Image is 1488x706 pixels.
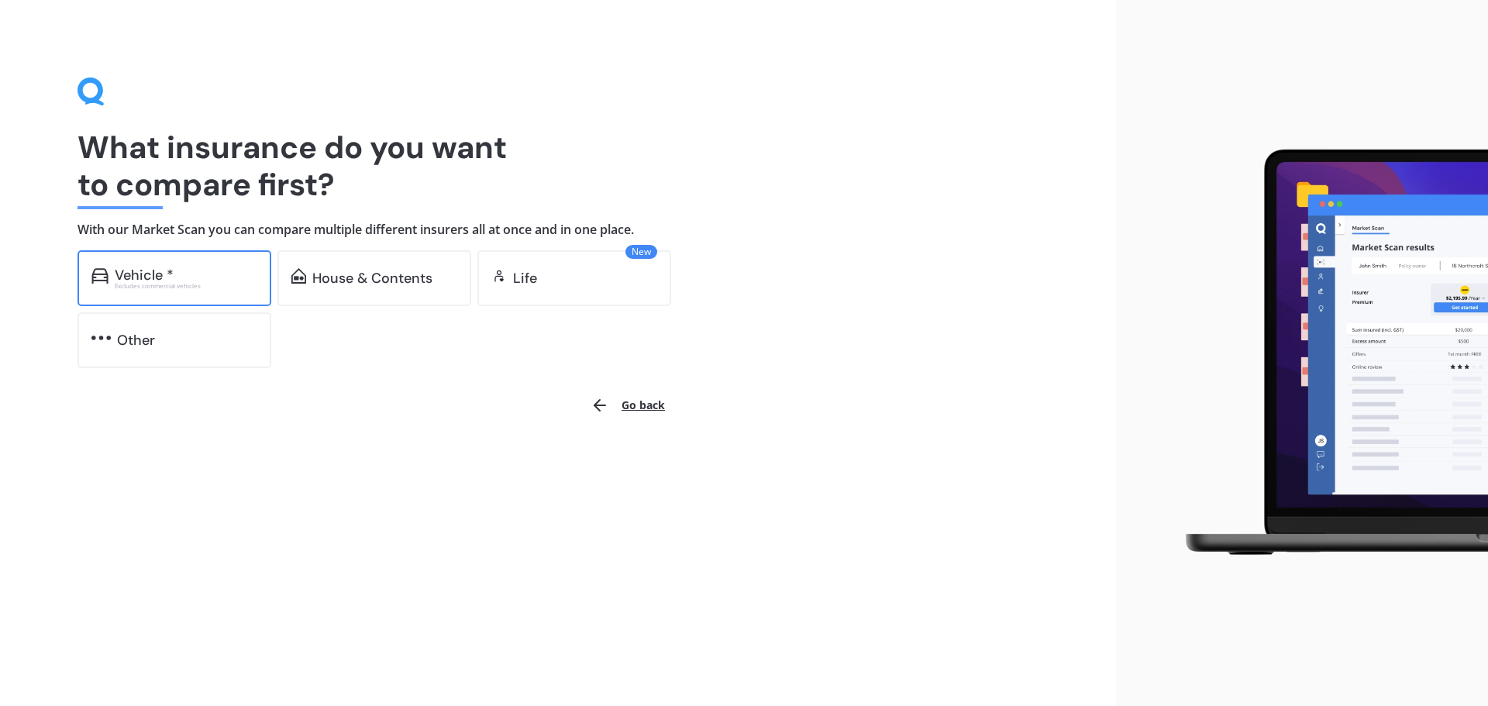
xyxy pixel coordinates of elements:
[581,387,674,424] button: Go back
[312,270,432,286] div: House & Contents
[625,245,657,259] span: New
[115,267,174,283] div: Vehicle *
[117,332,155,348] div: Other
[91,330,111,346] img: other.81dba5aafe580aa69f38.svg
[91,268,108,284] img: car.f15378c7a67c060ca3f3.svg
[513,270,537,286] div: Life
[115,283,257,289] div: Excludes commercial vehicles
[491,268,507,284] img: life.f720d6a2d7cdcd3ad642.svg
[77,222,1038,238] h4: With our Market Scan you can compare multiple different insurers all at once and in one place.
[77,129,1038,203] h1: What insurance do you want to compare first?
[291,268,306,284] img: home-and-contents.b802091223b8502ef2dd.svg
[1163,140,1488,567] img: laptop.webp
